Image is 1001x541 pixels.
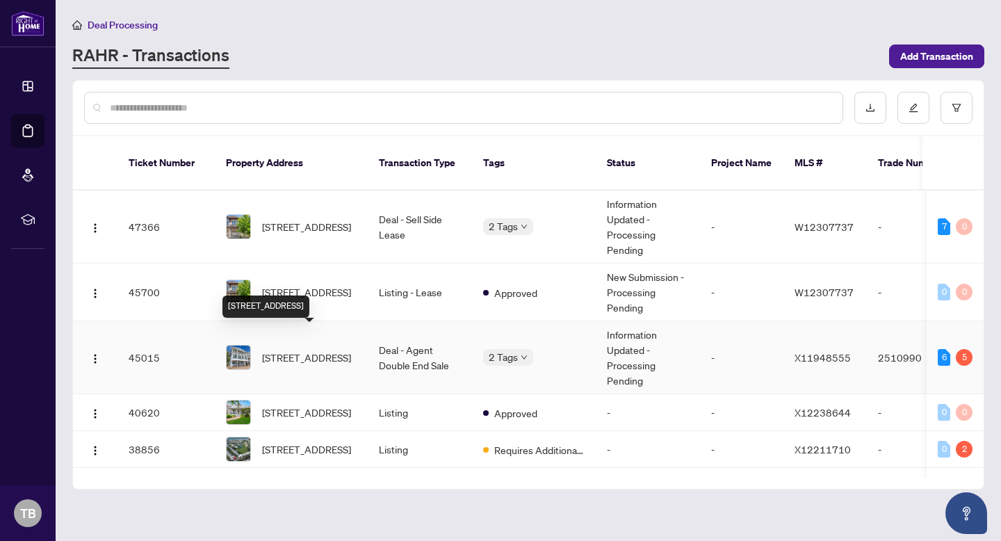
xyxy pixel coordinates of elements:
[945,492,987,534] button: Open asap
[700,394,783,431] td: -
[489,218,518,234] span: 2 Tags
[521,223,528,230] span: down
[865,103,875,113] span: download
[72,44,229,69] a: RAHR - Transactions
[795,406,851,419] span: X12238644
[956,284,972,300] div: 0
[84,346,106,369] button: Logo
[900,45,973,67] span: Add Transaction
[262,284,351,300] span: [STREET_ADDRESS]
[867,394,964,431] td: -
[596,191,700,264] td: Information Updated - Processing Pending
[956,349,972,366] div: 5
[938,404,950,421] div: 0
[795,286,854,298] span: W12307737
[90,288,101,299] img: Logo
[84,216,106,238] button: Logo
[956,441,972,458] div: 2
[117,191,215,264] td: 47366
[867,264,964,321] td: -
[596,264,700,321] td: New Submission - Processing Pending
[952,103,961,113] span: filter
[867,431,964,468] td: -
[72,20,82,30] span: home
[88,19,158,31] span: Deal Processing
[596,321,700,394] td: Information Updated - Processing Pending
[795,220,854,233] span: W12307737
[227,346,250,369] img: thumbnail-img
[956,404,972,421] div: 0
[941,92,972,124] button: filter
[117,394,215,431] td: 40620
[262,350,351,365] span: [STREET_ADDRESS]
[227,280,250,304] img: thumbnail-img
[938,284,950,300] div: 0
[909,103,918,113] span: edit
[90,408,101,419] img: Logo
[368,191,472,264] td: Deal - Sell Side Lease
[117,136,215,191] th: Ticket Number
[11,10,44,36] img: logo
[956,218,972,235] div: 0
[117,321,215,394] td: 45015
[117,264,215,321] td: 45700
[90,445,101,456] img: Logo
[700,264,783,321] td: -
[84,281,106,303] button: Logo
[368,136,472,191] th: Transaction Type
[494,405,537,421] span: Approved
[867,136,964,191] th: Trade Number
[938,218,950,235] div: 7
[368,321,472,394] td: Deal - Agent Double End Sale
[795,351,851,364] span: X11948555
[117,431,215,468] td: 38856
[783,136,867,191] th: MLS #
[867,191,964,264] td: -
[262,442,351,457] span: [STREET_ADDRESS]
[90,223,101,234] img: Logo
[494,442,585,458] span: Requires Additional Docs
[596,136,700,191] th: Status
[90,353,101,364] img: Logo
[889,45,984,68] button: Add Transaction
[938,349,950,366] div: 6
[700,136,783,191] th: Project Name
[368,431,472,468] td: Listing
[596,394,700,431] td: -
[700,191,783,264] td: -
[700,321,783,394] td: -
[700,431,783,468] td: -
[854,92,886,124] button: download
[20,503,36,523] span: TB
[227,215,250,239] img: thumbnail-img
[84,401,106,423] button: Logo
[227,401,250,424] img: thumbnail-img
[262,219,351,234] span: [STREET_ADDRESS]
[262,405,351,420] span: [STREET_ADDRESS]
[472,136,596,191] th: Tags
[489,349,518,365] span: 2 Tags
[227,437,250,461] img: thumbnail-img
[494,285,537,300] span: Approved
[368,394,472,431] td: Listing
[867,321,964,394] td: 2510990
[84,438,106,460] button: Logo
[521,354,528,361] span: down
[222,296,309,318] div: [STREET_ADDRESS]
[897,92,929,124] button: edit
[215,136,368,191] th: Property Address
[596,431,700,468] td: -
[368,264,472,321] td: Listing - Lease
[938,441,950,458] div: 0
[795,443,851,455] span: X12211710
